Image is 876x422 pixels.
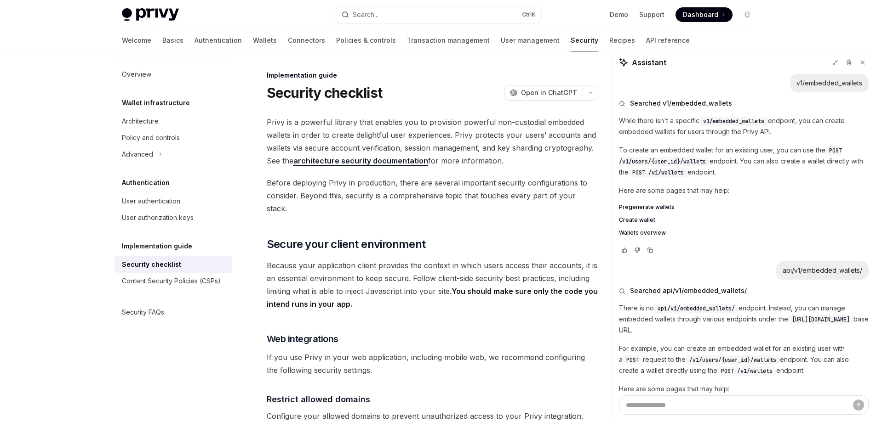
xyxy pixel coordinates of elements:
[609,29,635,51] a: Recipes
[703,118,764,125] span: v1/embedded_wallets
[683,10,718,19] span: Dashboard
[676,7,733,22] a: Dashboard
[115,273,232,289] a: Content Security Policies (CSPs)
[122,212,194,223] div: User authorization keys
[632,169,684,176] span: POST /v1/wallets
[689,356,776,364] span: /v1/users/{user_id}/wallets
[115,193,232,209] a: User authentication
[267,116,598,167] span: Privy is a powerful library that enables you to provision powerful non-custodial embedded wallets...
[639,10,664,19] a: Support
[619,203,675,211] span: Pregenerate wallets
[619,395,869,415] textarea: Ask a question...
[571,29,598,51] a: Security
[122,97,190,108] h5: Wallet infrastructure
[122,69,151,80] div: Overview
[122,149,153,160] div: Advanced
[115,304,232,321] a: Security FAQs
[619,229,666,236] span: Wallets overview
[122,8,179,21] img: light logo
[122,241,192,252] h5: Implementation guide
[619,147,842,165] span: POST /v1/users/{user_id}/wallets
[632,246,643,255] button: Vote that response was not good
[630,99,732,108] span: Searched v1/embedded_wallets
[796,79,862,88] div: v1/embedded_wallets
[853,399,864,411] button: Send message
[267,84,383,101] h1: Security checklist
[115,66,232,83] a: Overview
[645,246,656,255] button: Copy chat response
[115,129,232,146] a: Policy and controls
[522,11,536,18] span: Ctrl K
[288,29,325,51] a: Connectors
[267,332,338,345] span: Web integrations
[122,116,159,127] div: Architecture
[195,29,242,51] a: Authentication
[122,177,170,188] h5: Authentication
[658,305,735,312] span: api/v1/embedded_wallets/
[267,176,598,215] span: Before deploying Privy in production, there are several important security configurations to cons...
[632,57,666,68] span: Assistant
[619,286,869,295] button: Searched api/v1/embedded_wallets/
[122,29,151,51] a: Welcome
[122,307,164,318] div: Security FAQs
[122,276,221,287] div: Content Security Policies (CSPs)
[353,9,378,20] div: Search...
[619,246,630,255] button: Vote that response was good
[646,29,690,51] a: API reference
[630,286,747,295] span: Searched api/v1/embedded_wallets/
[619,229,869,236] a: Wallets overview
[407,29,490,51] a: Transaction management
[253,29,277,51] a: Wallets
[619,216,655,224] span: Create wallet
[619,383,869,394] p: Here are some pages that may help:
[619,216,869,224] a: Create wallet
[115,146,232,163] button: Advanced
[619,303,869,336] p: There is no endpoint. Instead, you can manage embedded wallets through various endpoints under th...
[115,209,232,226] a: User authorization keys
[504,85,583,101] button: Open in ChatGPT
[740,7,755,22] button: Toggle dark mode
[521,88,577,97] span: Open in ChatGPT
[293,156,428,166] a: architecture security documentation
[122,196,180,207] div: User authentication
[610,10,628,19] a: Demo
[626,356,639,364] span: POST
[619,99,869,108] button: Searched v1/embedded_wallets
[792,316,850,323] span: [URL][DOMAIN_NAME]
[267,259,598,310] span: Because your application client provides the context in which users access their accounts, it is ...
[619,185,869,196] p: Here are some pages that may help:
[619,115,869,137] p: While there isn't a specific endpoint, you can create embedded wallets for users through the Priv...
[162,29,183,51] a: Basics
[501,29,560,51] a: User management
[115,256,232,273] a: Security checklist
[335,6,541,23] button: Search...CtrlK
[619,343,869,376] p: For example, you can create an embedded wallet for an existing user with a request to the endpoin...
[267,351,598,377] span: If you use Privy in your web application, including mobile web, we recommend configuring the foll...
[267,237,426,252] span: Secure your client environment
[619,145,869,178] p: To create an embedded wallet for an existing user, you can use the endpoint. You can also create ...
[619,203,869,211] a: Pregenerate wallets
[115,113,232,129] a: Architecture
[267,71,598,80] div: Implementation guide
[721,367,773,375] span: POST /v1/wallets
[336,29,396,51] a: Policies & controls
[122,132,180,143] div: Policy and controls
[122,259,181,270] div: Security checklist
[783,266,862,275] div: api/v1/embedded_wallets/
